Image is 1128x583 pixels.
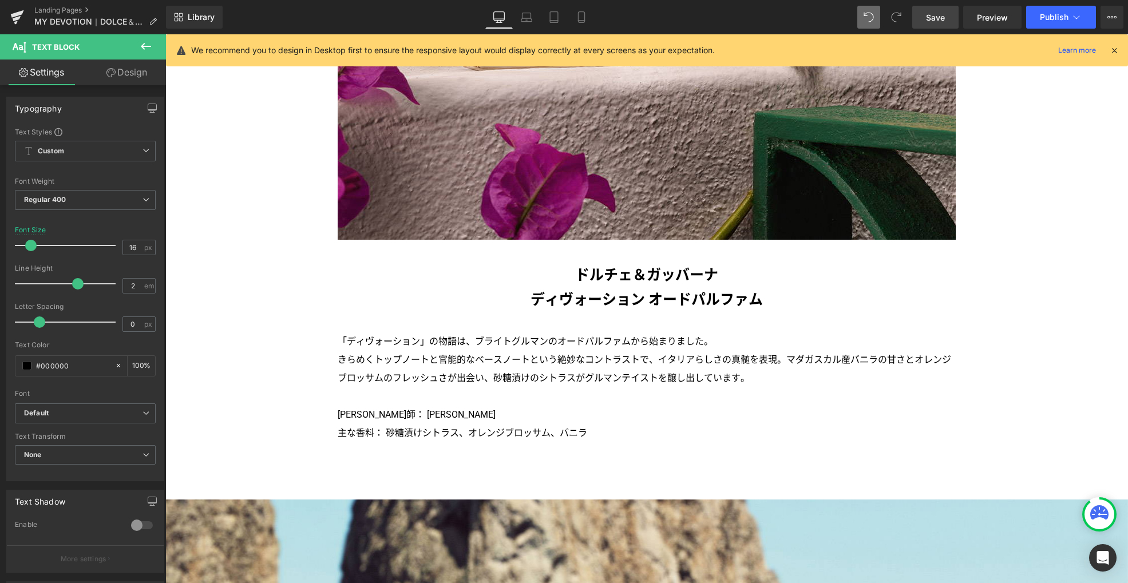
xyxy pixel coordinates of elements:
p: 「ディヴォーション」の物語は、ブライトグルマンのオードパルファムから始まりました。 [172,298,790,316]
a: Preview [963,6,1022,29]
span: Library [188,12,215,22]
div: Enable [15,520,120,532]
a: Desktop [485,6,513,29]
a: Mobile [568,6,595,29]
div: Letter Spacing [15,303,156,311]
span: Save [926,11,945,23]
button: More [1101,6,1123,29]
b: None [24,450,42,459]
div: Typography [15,97,62,113]
span: em [144,282,154,289]
div: Font [15,390,156,398]
span: Text Block [32,42,80,51]
div: Open Intercom Messenger [1089,544,1117,572]
p: [PERSON_NAME]師： [PERSON_NAME] [172,371,790,390]
h3: ドルチェ＆ガッバーナ [172,228,790,253]
div: % [128,356,155,376]
a: Design [85,60,168,85]
div: Text Shadow [15,490,65,506]
i: Default [24,409,49,418]
b: Regular 400 [24,195,66,204]
b: Custom [38,146,64,156]
p: We recommend you to design in Desktop first to ensure the responsive layout would display correct... [191,44,715,57]
h3: ディヴォーション オードパルファム [172,253,790,278]
div: Text Transform [15,433,156,441]
span: px [144,244,154,251]
span: Publish [1040,13,1068,22]
div: Font Size [15,226,46,234]
button: Undo [857,6,880,29]
p: きらめくトップノートと官能的なベースノートという絶妙なコントラストで、イタリアらしさの真髄を表現。マダガスカル産バニラの甘さとオレンジブロッサムのフレッシュさが出会い、砂糖漬けのシトラスがグルマ... [172,316,790,353]
a: Landing Pages [34,6,166,15]
div: Text Styles [15,127,156,136]
a: Learn more [1054,43,1101,57]
div: Text Color [15,341,156,349]
div: Font Weight [15,177,156,185]
div: Line Height [15,264,156,272]
span: px [144,320,154,328]
p: More settings [61,554,106,564]
a: Tablet [540,6,568,29]
a: New Library [166,6,223,29]
button: More settings [7,545,164,572]
button: Redo [885,6,908,29]
input: Color [36,359,109,372]
button: Publish [1026,6,1096,29]
span: MY DEVOTION｜DOLCE＆GABBANA（[PERSON_NAME]＆ガッバーナ） [34,17,144,26]
span: Preview [977,11,1008,23]
p: 主な香料： 砂糖漬けシトラス、オレンジブロッサム、バニラ [172,390,790,408]
a: Laptop [513,6,540,29]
